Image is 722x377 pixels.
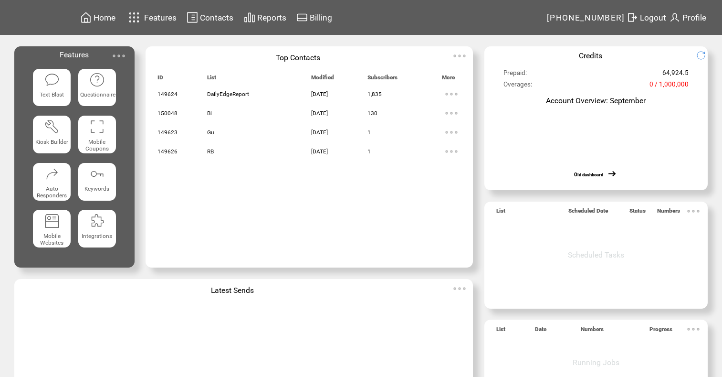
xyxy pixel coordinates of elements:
[80,91,115,98] span: Questionnaire
[89,166,105,182] img: keywords.svg
[211,286,254,295] span: Latest Sends
[125,8,178,27] a: Features
[496,326,505,337] span: List
[649,81,689,92] span: 0 / 1,000,000
[367,129,371,136] span: 1
[450,46,469,65] img: ellypsis.svg
[44,119,60,134] img: tool%201.svg
[311,74,334,85] span: Modified
[244,11,255,23] img: chart.svg
[442,85,461,104] img: ellypsis.svg
[44,166,60,182] img: auto-responders.svg
[109,46,128,65] img: ellypsis.svg
[696,51,713,60] img: refresh.png
[89,119,105,134] img: coupons.svg
[33,69,71,108] a: Text Blast
[207,129,214,136] span: Gu
[546,96,646,105] span: Account Overview: September
[367,110,377,117] span: 130
[207,148,214,155] span: RB
[200,13,233,22] span: Contacts
[573,358,619,367] span: Running Jobs
[207,74,216,85] span: List
[187,11,198,23] img: contacts.svg
[40,91,64,98] span: Text Blast
[640,13,666,22] span: Logout
[157,148,178,155] span: 149626
[682,13,706,22] span: Profile
[157,74,163,85] span: ID
[40,233,63,246] span: Mobile Websites
[94,13,115,22] span: Home
[442,104,461,123] img: ellypsis.svg
[33,210,71,249] a: Mobile Websites
[79,10,117,25] a: Home
[496,207,505,218] span: List
[80,11,92,23] img: home.svg
[311,91,328,97] span: [DATE]
[574,172,603,177] a: Old dashboard
[78,69,116,108] a: Questionnaire
[296,11,308,23] img: creidtcard.svg
[684,320,703,339] img: ellypsis.svg
[649,326,672,337] span: Progress
[442,142,461,161] img: ellypsis.svg
[35,139,68,145] span: Kiosk Builder
[78,163,116,203] a: Keywords
[669,11,680,23] img: profile.svg
[44,213,60,228] img: mobile-websites.svg
[311,110,328,117] span: [DATE]
[442,74,455,85] span: More
[33,163,71,203] a: Auto Responders
[44,72,60,87] img: text-blast.svg
[657,207,680,218] span: Numbers
[276,53,320,62] span: Top Contacts
[547,13,625,22] span: [PHONE_NUMBER]
[581,326,604,337] span: Numbers
[662,69,689,81] span: 64,924.5
[295,10,334,25] a: Billing
[310,13,332,22] span: Billing
[78,210,116,249] a: Integrations
[157,91,178,97] span: 149624
[627,11,638,23] img: exit.svg
[503,69,527,81] span: Prepaid:
[568,250,624,259] span: Scheduled Tasks
[311,148,328,155] span: [DATE]
[579,51,602,60] span: Credits
[242,10,288,25] a: Reports
[82,233,112,239] span: Integrations
[367,91,382,97] span: 1,835
[668,10,708,25] a: Profile
[144,13,177,22] span: Features
[157,129,178,136] span: 149623
[89,213,105,228] img: integrations.svg
[625,10,668,25] a: Logout
[185,10,235,25] a: Contacts
[568,207,608,218] span: Scheduled Date
[207,110,212,117] span: Bi
[535,326,546,337] span: Date
[84,185,109,192] span: Keywords
[78,116,116,155] a: Mobile Coupons
[60,50,89,59] span: Features
[207,91,249,97] span: DailyEdgeReport
[367,74,398,85] span: Subscribers
[684,202,703,221] img: ellypsis.svg
[126,10,143,25] img: features.svg
[442,123,461,142] img: ellypsis.svg
[450,279,469,298] img: ellypsis.svg
[503,81,532,92] span: Overages:
[85,139,109,152] span: Mobile Coupons
[311,129,328,136] span: [DATE]
[37,185,67,199] span: Auto Responders
[367,148,371,155] span: 1
[33,116,71,155] a: Kiosk Builder
[257,13,286,22] span: Reports
[157,110,178,117] span: 150048
[89,72,105,87] img: questionnaire.svg
[629,207,646,218] span: Status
